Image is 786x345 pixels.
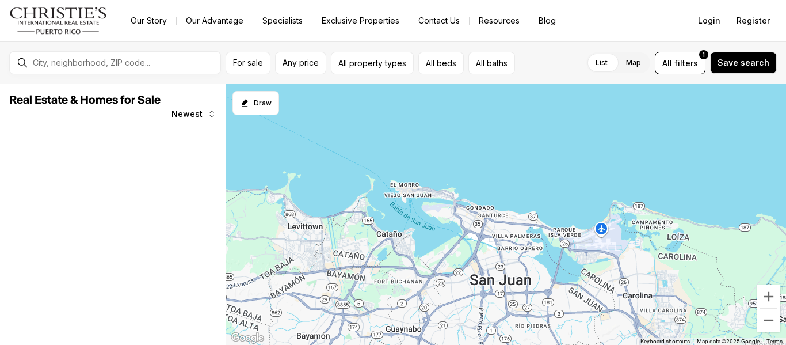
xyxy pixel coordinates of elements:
span: Login [698,16,720,25]
label: Map [617,52,650,73]
button: Contact Us [409,13,469,29]
span: Real Estate & Homes for Sale [9,94,161,106]
button: All baths [468,52,515,74]
span: Save search [718,58,769,67]
button: Any price [275,52,326,74]
button: Zoom out [757,309,780,332]
a: Terms (opens in new tab) [766,338,783,344]
button: Zoom in [757,285,780,308]
button: Allfilters1 [655,52,705,74]
span: Map data ©2025 Google [697,338,760,344]
span: filters [674,57,698,69]
button: Save search [710,52,777,74]
label: List [586,52,617,73]
button: Login [691,9,727,32]
span: For sale [233,58,263,67]
span: Any price [283,58,319,67]
button: For sale [226,52,270,74]
button: All beds [418,52,464,74]
a: Our Advantage [177,13,253,29]
a: Resources [470,13,529,29]
button: Start drawing [232,91,279,115]
button: All property types [331,52,414,74]
span: 1 [703,50,705,59]
a: Exclusive Properties [312,13,409,29]
span: Newest [171,109,203,119]
a: Blog [529,13,565,29]
button: Register [730,9,777,32]
img: logo [9,7,108,35]
a: Our Story [121,13,176,29]
button: Newest [165,103,223,126]
span: Register [737,16,770,25]
span: All [662,57,672,69]
a: Specialists [253,13,312,29]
